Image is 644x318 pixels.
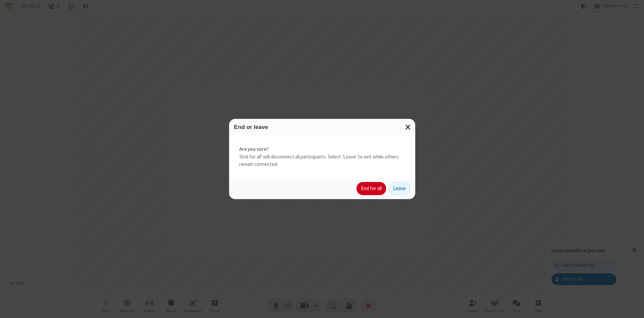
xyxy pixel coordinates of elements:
button: Leave [389,182,410,195]
button: End for all [357,182,386,195]
div: 'End for all' will disconnect all participants. Select 'Leave' to exit while others remain connec... [229,135,415,178]
h3: End or leave [234,124,410,130]
strong: Are you sure? [239,145,405,153]
button: Close modal [401,119,415,135]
